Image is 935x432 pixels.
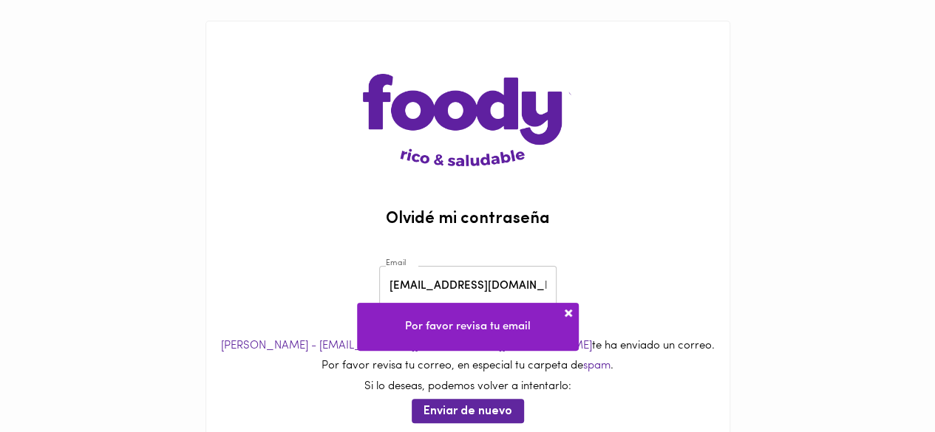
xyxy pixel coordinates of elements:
[405,321,531,332] span: Por favor revisa tu email
[379,266,557,306] input: Ingresa tu email
[412,399,524,423] button: Enviar de nuevo
[849,346,920,417] iframe: Messagebird Livechat Widget
[221,340,592,352] span: [PERSON_NAME] - [EMAIL_ADDRESS][PERSON_NAME][DOMAIN_NAME]
[206,338,730,354] p: te ha enviado un correo.
[206,210,730,228] h2: Olvidé mi contraseña
[206,379,730,394] p: Si lo deseas, podemos volver a intentarlo:
[424,405,512,419] span: Enviar de nuevo
[206,358,730,374] p: Por favor revisa tu correo, en especial tu carpeta de .
[363,21,572,166] img: logo-main-page.png
[583,360,611,371] span: spam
